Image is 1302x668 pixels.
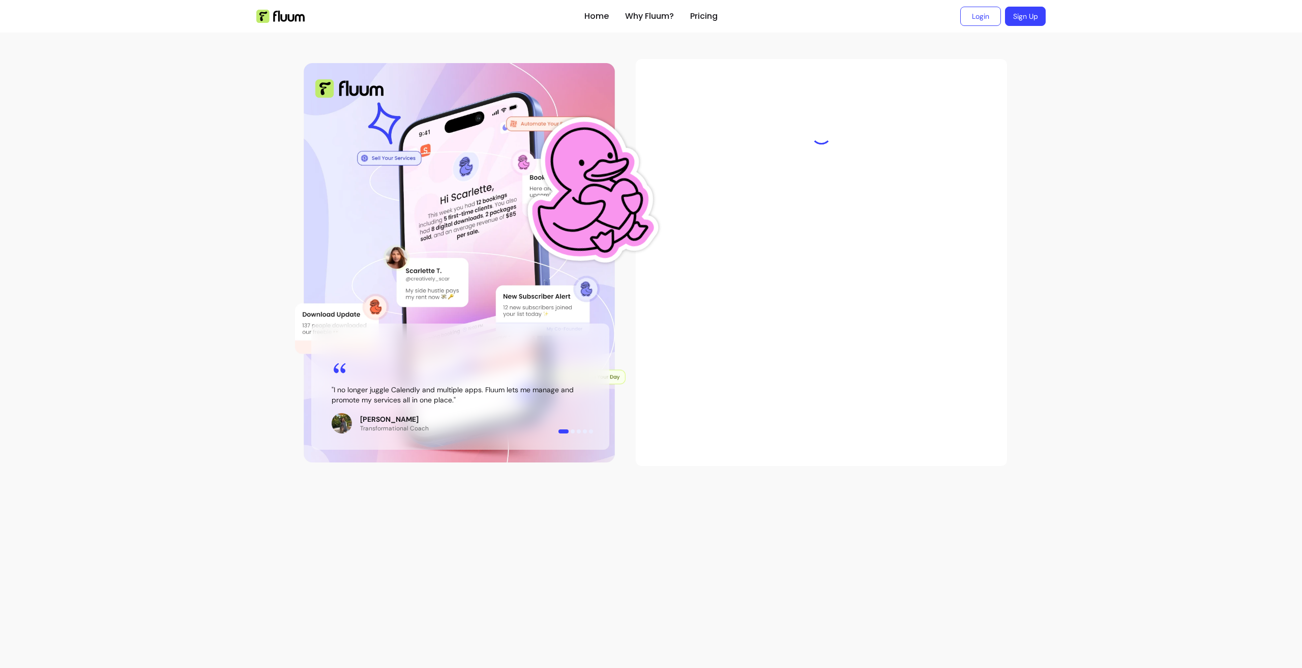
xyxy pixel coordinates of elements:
[690,10,718,22] a: Pricing
[332,385,589,405] blockquote: " I no longer juggle Calendly and multiple apps. Fluum lets me manage and promote my services all...
[625,10,674,22] a: Why Fluum?
[332,413,352,433] img: Review avatar
[960,7,1001,26] a: Login
[256,10,305,23] img: Fluum Logo
[811,124,832,144] div: Loading
[360,424,429,432] p: Transformational Coach
[1005,7,1046,26] a: Sign Up
[295,59,626,466] div: Illustration of Fluum AI Co-Founder on a smartphone, showing solo business performance insights s...
[584,10,609,22] a: Home
[315,79,383,98] img: Fluum Logo
[360,414,429,424] p: [PERSON_NAME]
[504,78,671,304] img: Fluum Duck sticker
